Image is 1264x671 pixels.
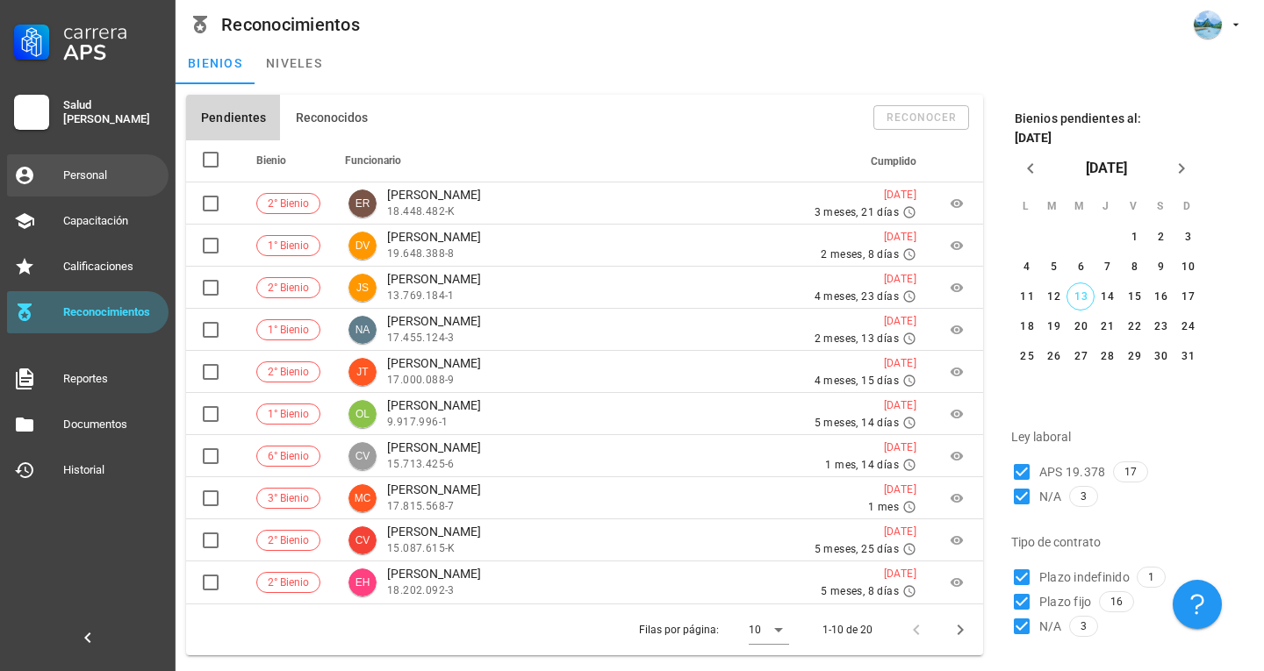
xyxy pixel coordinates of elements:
button: 25 [1013,342,1041,370]
div: 5 meses, 25 días [815,540,899,558]
span: CV [355,442,370,470]
div: 2 meses, 13 días [815,330,899,347]
button: 18 [1013,312,1041,340]
div: 13.769.184-1 [387,287,481,304]
div: 2 meses, 8 días [821,246,899,263]
div: 12 [1040,290,1068,303]
span: 16 [1110,592,1123,611]
div: Reconocimientos [221,15,360,34]
div: 15.087.615-K [387,539,481,557]
div: 10 [1174,261,1202,273]
span: APS 19.378 [1039,463,1106,481]
div: avatar [348,526,377,554]
span: Reconocidos [294,111,368,125]
button: 16 [1147,282,1175,311]
div: 7 [1094,261,1122,273]
div: Salud [PERSON_NAME] [63,98,162,126]
span: JT [356,358,368,386]
span: 2° Bienio [268,573,309,592]
div: Carrera [63,21,162,42]
button: 13 [1066,282,1095,311]
div: [PERSON_NAME] [387,355,481,371]
div: Filas por página: [639,604,789,655]
div: 28 [1094,350,1122,362]
div: 1 mes [868,498,899,516]
span: 2° Bienio [268,278,309,297]
th: M [1040,191,1066,221]
div: Reportes [63,372,162,386]
div: 20 [1066,320,1095,332]
button: 28 [1094,342,1122,370]
button: Próximo mes [1166,153,1197,184]
a: bienios [176,42,255,84]
div: 17.455.124-3 [387,329,481,346]
div: 31 [1174,350,1202,362]
span: CV [355,526,370,554]
div: 27 [1066,350,1095,362]
span: 1° Bienio [268,236,309,255]
div: 18 [1013,320,1041,332]
div: 3 [1174,231,1202,243]
div: 9.917.996-1 [387,413,481,431]
div: 2 [1147,231,1175,243]
div: 4 [1013,261,1041,273]
button: 4 [1013,253,1041,281]
span: NA [355,316,370,344]
div: [PERSON_NAME] [387,482,481,497]
div: [DATE] [815,481,916,498]
div: avatar [348,400,377,428]
button: 6 [1066,253,1095,281]
span: Funcionario [345,154,401,167]
span: 1° Bienio [268,320,309,339]
span: 17 [1124,462,1137,482]
div: APS [63,42,162,63]
div: 30 [1147,350,1175,362]
button: 1 [1120,223,1148,251]
div: [DATE] [815,523,916,540]
div: 5 meses, 8 días [821,582,899,600]
span: 2° Bienio [268,531,309,550]
span: MC [355,484,371,512]
div: avatar [348,274,377,302]
div: avatar [348,189,377,218]
div: [DATE] [815,439,916,456]
a: Personal [7,154,169,196]
span: 3° Bienio [268,489,309,508]
span: 3 [1081,617,1087,636]
div: 6 [1066,261,1095,273]
div: 17 [1174,290,1202,303]
span: OL [355,400,370,428]
div: [PERSON_NAME] [387,313,481,329]
span: 1 [1148,567,1154,587]
button: Mes anterior [1015,153,1046,184]
div: 8 [1120,261,1148,273]
a: Capacitación [7,200,169,242]
span: 6° Bienio [268,446,309,466]
button: 21 [1094,312,1122,340]
span: JS [356,274,369,302]
div: avatar [348,316,377,344]
div: [PERSON_NAME] [387,524,481,539]
span: 1° Bienio [268,404,309,424]
span: Plazo indefinido [1039,568,1130,586]
div: avatar [348,358,377,386]
button: 9 [1147,253,1175,281]
div: 17.815.568-7 [387,497,481,515]
div: 21 [1094,320,1122,332]
button: [DATE] [1079,151,1134,186]
div: 23 [1147,320,1175,332]
a: Historial [7,449,169,491]
button: 23 [1147,312,1175,340]
div: 5 meses, 14 días [815,414,899,432]
span: Pendientes [200,111,266,125]
div: 25 [1013,350,1041,362]
div: [DATE] [815,186,916,203]
button: 20 [1066,312,1095,340]
div: [DATE] [815,396,916,414]
span: Bienio [256,154,286,167]
div: Tipo de contrato [1011,521,1239,563]
th: Bienio: Sin ordenar. Pulse para ordenar de forma ascendente. [242,140,334,182]
div: [PERSON_NAME] [387,439,481,455]
button: 22 [1120,312,1148,340]
div: [DATE] [815,354,916,372]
